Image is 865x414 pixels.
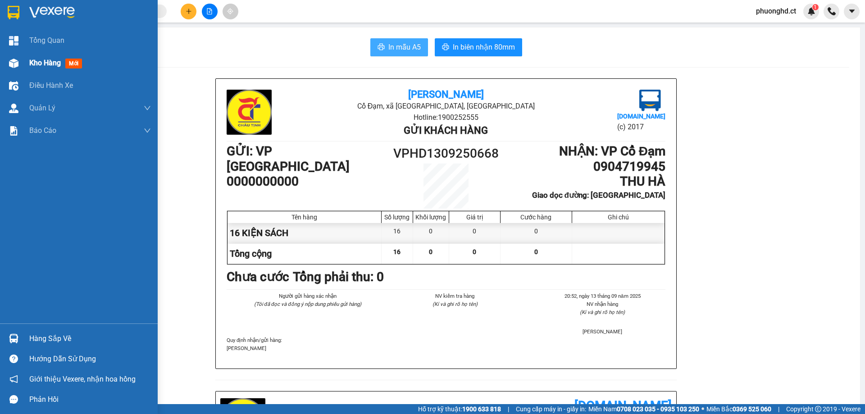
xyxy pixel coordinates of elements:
li: Cổ Đạm, xã [GEOGRAPHIC_DATA], [GEOGRAPHIC_DATA] [300,100,592,112]
h1: 0000000000 [227,174,391,189]
li: [PERSON_NAME] [540,328,665,336]
sup: 1 [812,4,819,10]
img: logo.jpg [11,11,56,56]
span: 0 [473,248,476,255]
span: ⚪️ [701,407,704,411]
img: icon-new-feature [807,7,815,15]
span: printer [378,43,385,52]
div: Hướng dẫn sử dụng [29,352,151,366]
span: Cung cấp máy in - giấy in: [516,404,586,414]
span: 16 [393,248,401,255]
span: | [778,404,779,414]
span: Tổng cộng [230,248,272,259]
span: 0 [534,248,538,255]
img: solution-icon [9,126,18,136]
div: 16 [382,223,413,243]
b: Tổng phải thu: 0 [293,269,384,284]
img: warehouse-icon [9,59,18,68]
p: [PERSON_NAME] [227,344,665,352]
div: Ghi chú [574,214,662,221]
div: Cước hàng [503,214,569,221]
span: message [9,395,18,404]
span: In biên nhận 80mm [453,41,515,53]
div: Khối lượng [415,214,446,221]
img: warehouse-icon [9,81,18,91]
div: 0 [501,223,572,243]
span: file-add [206,8,213,14]
b: GỬI : VP [GEOGRAPHIC_DATA] [11,65,134,96]
span: 1 [814,4,817,10]
span: Kho hàng [29,59,61,67]
li: Người gửi hàng xác nhận [245,292,370,300]
strong: 1900 633 818 [462,405,501,413]
b: [DOMAIN_NAME] [617,113,665,120]
button: plus [181,4,196,19]
span: Tổng Quan [29,35,64,46]
li: 20:52, ngày 13 tháng 09 năm 2025 [540,292,665,300]
b: [PERSON_NAME] [408,89,484,100]
span: question-circle [9,355,18,363]
b: Giao dọc đường: [GEOGRAPHIC_DATA] [532,191,665,200]
b: Chưa cước [227,269,289,284]
span: copyright [815,406,821,412]
li: (c) 2017 [617,121,665,132]
button: aim [223,4,238,19]
div: Hàng sắp về [29,332,151,346]
button: printerIn mẫu A5 [370,38,428,56]
div: Tên hàng [230,214,379,221]
span: Báo cáo [29,125,56,136]
b: Gửi khách hàng [404,125,488,136]
li: Hotline: 1900252555 [300,112,592,123]
i: (Tôi đã đọc và đồng ý nộp dung phiếu gửi hàng) [254,301,361,307]
span: down [144,105,151,112]
button: file-add [202,4,218,19]
div: 16 KIỆN SÁCH [228,223,382,243]
h1: THU HÀ [501,174,665,189]
i: (Kí và ghi rõ họ tên) [432,301,478,307]
span: mới [65,59,82,68]
h1: 0904719945 [501,159,665,174]
div: 0 [449,223,501,243]
span: Miền Bắc [706,404,771,414]
span: phuonghd.ct [749,5,803,17]
div: Phản hồi [29,393,151,406]
img: warehouse-icon [9,104,18,113]
h1: VPHD1309250668 [391,144,501,164]
span: Giới thiệu Vexere, nhận hoa hồng [29,373,136,385]
span: notification [9,375,18,383]
b: GỬI : VP [GEOGRAPHIC_DATA] [227,144,350,174]
img: phone-icon [828,7,836,15]
img: logo-vxr [8,6,19,19]
img: dashboard-icon [9,36,18,45]
i: (Kí và ghi rõ họ tên) [580,309,625,315]
span: plus [186,8,192,14]
span: 0 [429,248,432,255]
div: Số lượng [384,214,410,221]
button: caret-down [844,4,860,19]
span: Điều hành xe [29,80,73,91]
span: down [144,127,151,134]
li: Cổ Đạm, xã [GEOGRAPHIC_DATA], [GEOGRAPHIC_DATA] [84,22,377,33]
span: Miền Nam [588,404,699,414]
span: Quản Lý [29,102,55,114]
li: NV kiểm tra hàng [392,292,518,300]
img: logo.jpg [227,90,272,135]
b: [DOMAIN_NAME] [574,398,672,413]
span: | [508,404,509,414]
img: logo.jpg [639,90,661,111]
span: In mẫu A5 [388,41,421,53]
span: Hỗ trợ kỹ thuật: [418,404,501,414]
button: printerIn biên nhận 80mm [435,38,522,56]
b: NHẬN : VP Cổ Đạm [559,144,665,159]
li: Hotline: 1900252555 [84,33,377,45]
div: 0 [413,223,449,243]
div: Quy định nhận/gửi hàng : [227,336,665,352]
strong: 0708 023 035 - 0935 103 250 [617,405,699,413]
img: warehouse-icon [9,334,18,343]
span: caret-down [848,7,856,15]
div: Giá trị [451,214,498,221]
span: aim [227,8,233,14]
strong: 0369 525 060 [733,405,771,413]
span: printer [442,43,449,52]
li: NV nhận hàng [540,300,665,308]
